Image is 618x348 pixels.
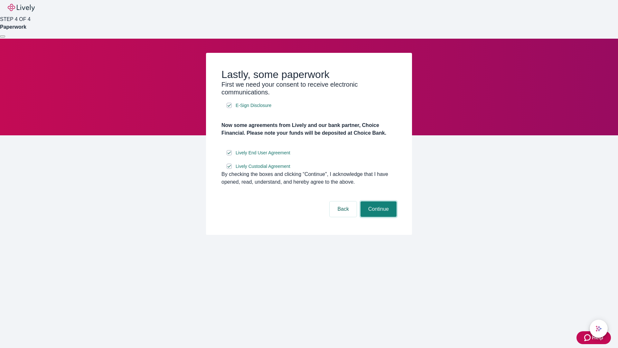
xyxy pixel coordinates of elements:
[592,334,603,342] span: Help
[236,163,290,170] span: Lively Custodial Agreement
[330,201,357,217] button: Back
[221,121,397,137] h4: Now some agreements from Lively and our bank partner, Choice Financial. Please note your funds wi...
[236,150,290,156] span: Lively End User Agreement
[221,81,397,96] h3: First we need your consent to receive electronic communications.
[590,320,608,338] button: chat
[234,149,292,157] a: e-sign disclosure document
[576,331,611,344] button: Zendesk support iconHelp
[221,68,397,81] h2: Lastly, some paperwork
[234,162,292,170] a: e-sign disclosure document
[595,325,602,332] svg: Lively AI Assistant
[236,102,271,109] span: E-Sign Disclosure
[221,170,397,186] div: By checking the boxes and clicking “Continue", I acknowledge that I have opened, read, understand...
[584,334,592,342] svg: Zendesk support icon
[234,101,273,110] a: e-sign disclosure document
[360,201,397,217] button: Continue
[8,4,35,12] img: Lively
